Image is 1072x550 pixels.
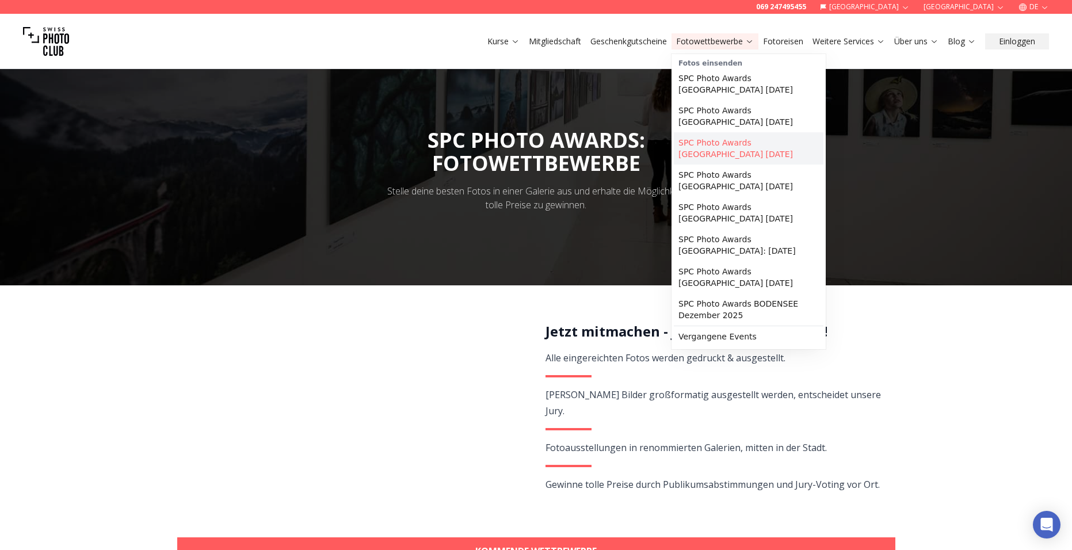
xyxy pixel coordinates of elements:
a: Weitere Services [812,36,885,47]
a: SPC Photo Awards [GEOGRAPHIC_DATA] [DATE] [674,68,823,100]
img: Swiss photo club [23,18,69,64]
a: SPC Photo Awards [GEOGRAPHIC_DATA] [DATE] [674,197,823,229]
div: Open Intercom Messenger [1033,511,1060,538]
a: SPC Photo Awards [GEOGRAPHIC_DATA]: [DATE] [674,229,823,261]
a: Über uns [894,36,939,47]
span: SPC PHOTO AWARDS: [428,126,645,175]
a: Mitgliedschaft [529,36,581,47]
a: Fotoreisen [763,36,803,47]
a: Kurse [487,36,520,47]
a: SPC Photo Awards [GEOGRAPHIC_DATA] [DATE] [674,132,823,165]
button: Geschenkgutscheine [586,33,672,49]
a: Vergangene Events [674,326,823,347]
button: Kurse [483,33,524,49]
button: Einloggen [985,33,1049,49]
button: Weitere Services [808,33,890,49]
a: Blog [948,36,976,47]
a: Fotowettbewerbe [676,36,754,47]
a: Geschenkgutscheine [590,36,667,47]
div: Stelle deine besten Fotos in einer Galerie aus und erhalte die Möglichkeit, tolle Preise zu gewin... [380,184,693,212]
h2: Jetzt mitmachen - jeder darf teilnehmen! [545,322,882,341]
div: Fotos einsenden [674,56,823,68]
span: Fotoausstellungen in renommierten Galerien, mitten in der Stadt. [545,441,827,454]
a: SPC Photo Awards [GEOGRAPHIC_DATA] [DATE] [674,261,823,293]
button: Über uns [890,33,943,49]
div: FOTOWETTBEWERBE [428,152,645,175]
span: Alle eingereichten Fotos werden gedruckt & ausgestellt. [545,352,785,364]
a: SPC Photo Awards BODENSEE Dezember 2025 [674,293,823,326]
button: Fotowettbewerbe [672,33,758,49]
a: 069 247495455 [756,2,806,12]
span: Gewinne tolle Preise durch Publikumsabstimmungen und Jury-Voting vor Ort. [545,478,880,491]
a: SPC Photo Awards [GEOGRAPHIC_DATA] [DATE] [674,165,823,197]
span: [PERSON_NAME] Bilder großformatig ausgestellt werden, entscheidet unsere Jury. [545,388,881,417]
button: Blog [943,33,981,49]
button: Fotoreisen [758,33,808,49]
button: Mitgliedschaft [524,33,586,49]
a: SPC Photo Awards [GEOGRAPHIC_DATA] [DATE] [674,100,823,132]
